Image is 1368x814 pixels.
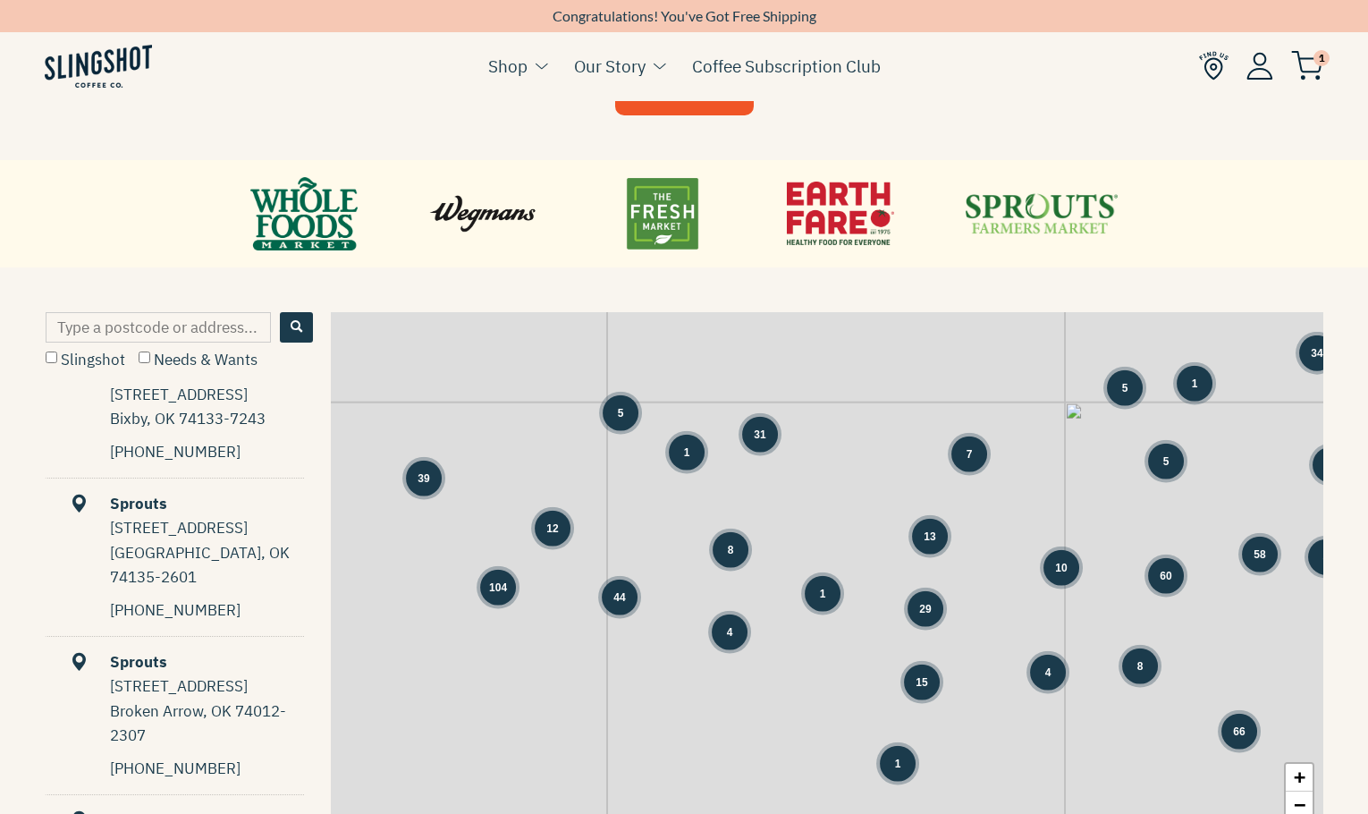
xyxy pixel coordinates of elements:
[110,383,304,407] div: [STREET_ADDRESS]
[280,312,313,343] button: Search
[46,312,271,343] input: Type a postcode or address...
[1148,443,1184,479] div: Group of 5 locations
[1311,344,1322,360] span: 34
[1313,50,1330,66] span: 1
[535,510,570,546] div: Group of 12 locations
[110,674,304,699] div: [STREET_ADDRESS]
[618,404,624,420] span: 5
[139,350,258,369] label: Needs & Wants
[574,53,646,80] a: Our Story
[713,531,748,567] div: Group of 8 locations
[712,614,747,649] div: Group of 4 locations
[967,445,973,462] span: 7
[1291,51,1323,81] img: cart
[46,350,125,369] label: Slingshot
[908,590,943,626] div: Group of 29 locations
[912,518,948,554] div: Group of 13 locations
[924,528,935,544] span: 13
[684,444,690,460] span: 1
[904,664,940,700] div: Group of 15 locations
[1233,723,1245,739] span: 66
[110,442,241,462] a: [PHONE_NUMBER]
[1242,536,1278,572] div: Group of 58 locations
[1043,549,1079,585] div: Group of 10 locations
[727,623,733,640] span: 4
[742,416,778,452] div: Group of 31 locations
[1299,335,1335,370] div: Group of 34 locations
[406,460,442,496] div: Group of 39 locations
[602,579,638,615] div: Group of 44 locations
[692,53,881,80] a: Coffee Subscription Club
[880,745,916,781] div: Group of 1 locations
[1122,379,1128,395] span: 5
[139,352,150,363] input: Needs & Wants
[110,541,304,589] div: [GEOGRAPHIC_DATA], OK 74135-2601
[1313,446,1348,482] div: Group of 31 locations
[1107,369,1143,405] div: Group of 5 locations
[919,600,931,616] span: 29
[603,394,638,430] div: Group of 5 locations
[1055,559,1067,575] span: 10
[805,575,840,611] div: Group of 1 locations
[1246,52,1273,80] img: Account
[1199,51,1229,81] img: Find Us
[418,470,429,486] span: 39
[110,700,304,748] div: Broken Arrow, OK 74012-2307
[47,492,304,516] div: Sprouts
[488,53,528,80] a: Shop
[47,650,304,674] div: Sprouts
[546,520,558,536] span: 12
[110,516,304,540] div: [STREET_ADDRESS]
[489,579,507,595] span: 104
[1177,365,1212,401] div: Group of 1 locations
[1254,546,1265,562] span: 58
[1148,557,1184,593] div: Group of 60 locations
[1160,567,1171,583] span: 60
[1163,453,1170,469] span: 5
[820,585,826,601] span: 1
[1137,657,1144,674] span: 8
[1192,375,1198,391] span: 1
[1122,648,1158,683] div: Group of 8 locations
[916,674,927,690] span: 15
[1045,664,1051,680] span: 4
[1308,538,1344,574] div: Group of 4 locations
[46,352,57,363] input: Slingshot
[1291,55,1323,76] a: 1
[480,569,516,605] div: Group of 104 locations
[1030,654,1066,690] div: Group of 4 locations
[110,600,241,620] a: [PHONE_NUMBER]
[895,755,901,771] span: 1
[754,426,765,442] span: 31
[1323,548,1330,564] span: 4
[1286,764,1313,792] a: Zoom in
[1221,713,1257,749] div: Group of 66 locations
[110,407,304,431] div: Bixby, OK 74133-7243
[613,589,625,605] span: 44
[110,759,241,778] a: [PHONE_NUMBER]
[728,541,734,557] span: 8
[951,436,987,471] div: Group of 7 locations
[669,434,705,470] div: Group of 1 locations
